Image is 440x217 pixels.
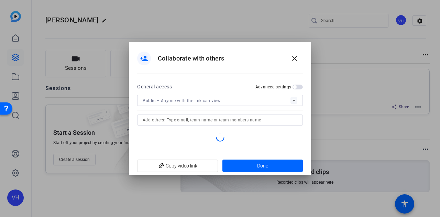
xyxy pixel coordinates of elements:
iframe: Drift Widget Chat Controller [406,183,432,209]
button: Copy video link [137,160,218,172]
input: Add others: Type email, team name or team members name [143,116,297,124]
h2: General access [137,83,172,91]
mat-icon: person_add [140,54,148,63]
span: Done [257,162,268,170]
span: Public – Anyone with the link can view [143,98,220,103]
span: Copy video link [143,159,212,172]
button: Done [222,160,303,172]
h1: Collaborate with others [158,54,224,63]
mat-icon: add_link [156,160,167,172]
h2: Advanced settings [255,84,291,90]
mat-icon: close [290,54,299,63]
